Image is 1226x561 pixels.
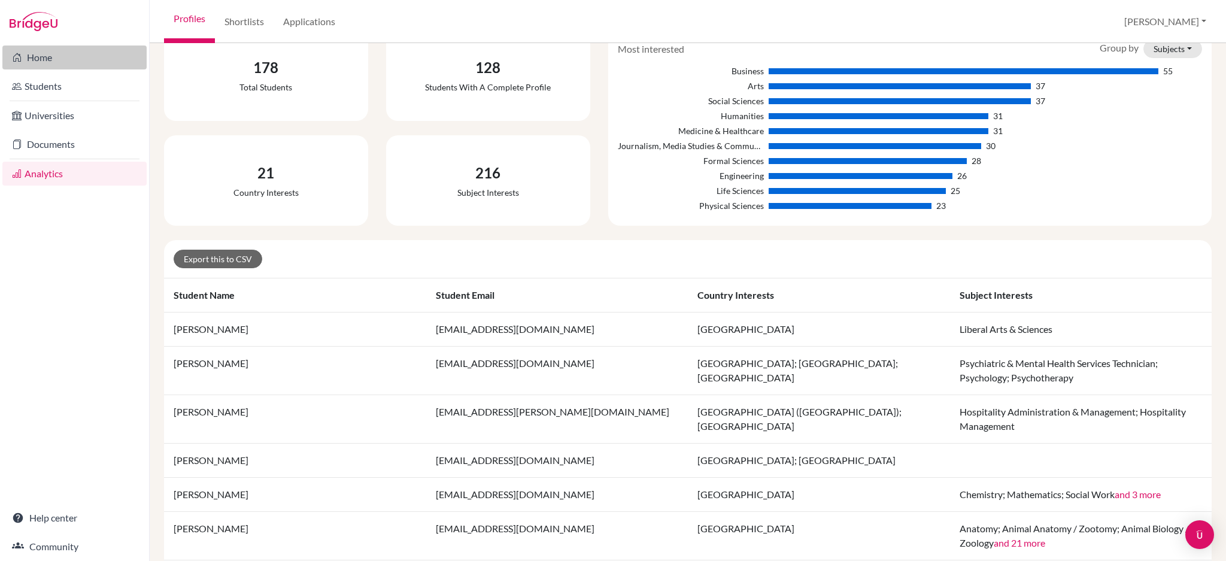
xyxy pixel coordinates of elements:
[618,65,764,77] div: Business
[457,162,519,184] div: 216
[164,478,426,512] td: [PERSON_NAME]
[174,250,262,268] a: Export this to CSV
[618,154,764,167] div: Formal Sciences
[950,512,1212,560] td: Anatomy; Animal Anatomy / Zootomy; Animal Biology / Zoology
[1115,487,1161,502] button: and 3 more
[239,81,292,93] div: Total students
[618,140,764,152] div: Journalism, Media Studies & Communication
[618,184,764,197] div: Life Sciences
[164,444,426,478] td: [PERSON_NAME]
[618,95,764,107] div: Social Sciences
[426,313,688,347] td: [EMAIL_ADDRESS][DOMAIN_NAME]
[2,132,147,156] a: Documents
[426,478,688,512] td: [EMAIL_ADDRESS][DOMAIN_NAME]
[618,110,764,122] div: Humanities
[618,199,764,212] div: Physical Sciences
[426,444,688,478] td: [EMAIL_ADDRESS][DOMAIN_NAME]
[233,186,299,199] div: Country interests
[426,278,688,313] th: Student email
[164,512,426,560] td: [PERSON_NAME]
[950,278,1212,313] th: Subject interests
[457,186,519,199] div: Subject interests
[1036,80,1045,92] div: 37
[425,81,551,93] div: Students with a complete profile
[233,162,299,184] div: 21
[950,395,1212,444] td: Hospitality Administration & Management; Hospitality Management
[2,104,147,128] a: Universities
[1185,520,1214,549] div: Open Intercom Messenger
[688,444,950,478] td: [GEOGRAPHIC_DATA]; [GEOGRAPHIC_DATA]
[1163,65,1173,77] div: 55
[426,347,688,395] td: [EMAIL_ADDRESS][DOMAIN_NAME]
[950,478,1212,512] td: Chemistry; Mathematics; Social Work
[1119,10,1212,33] button: [PERSON_NAME]
[1091,40,1211,58] div: Group by
[609,42,693,56] div: Most interested
[425,57,551,78] div: 128
[993,125,1003,137] div: 31
[164,347,426,395] td: [PERSON_NAME]
[993,110,1003,122] div: 31
[1036,95,1045,107] div: 37
[950,347,1212,395] td: Psychiatric & Mental Health Services Technician; Psychology; Psychotherapy
[239,57,292,78] div: 178
[688,478,950,512] td: [GEOGRAPHIC_DATA]
[2,46,147,69] a: Home
[426,512,688,560] td: [EMAIL_ADDRESS][DOMAIN_NAME]
[164,395,426,444] td: [PERSON_NAME]
[951,184,960,197] div: 25
[688,395,950,444] td: [GEOGRAPHIC_DATA] ([GEOGRAPHIC_DATA]); [GEOGRAPHIC_DATA]
[950,313,1212,347] td: Liberal Arts & Sciences
[986,140,996,152] div: 30
[936,199,946,212] div: 23
[1143,40,1202,58] button: Subjects
[164,313,426,347] td: [PERSON_NAME]
[2,162,147,186] a: Analytics
[426,395,688,444] td: [EMAIL_ADDRESS][PERSON_NAME][DOMAIN_NAME]
[2,535,147,559] a: Community
[164,278,426,313] th: Student name
[10,12,57,31] img: Bridge-U
[688,278,950,313] th: Country interests
[618,169,764,182] div: Engineering
[618,80,764,92] div: Arts
[618,125,764,137] div: Medicine & Healthcare
[957,169,967,182] div: 26
[2,506,147,530] a: Help center
[688,512,950,560] td: [GEOGRAPHIC_DATA]
[994,536,1045,550] button: and 21 more
[688,313,950,347] td: [GEOGRAPHIC_DATA]
[688,347,950,395] td: [GEOGRAPHIC_DATA]; [GEOGRAPHIC_DATA]; [GEOGRAPHIC_DATA]
[972,154,981,167] div: 28
[2,74,147,98] a: Students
